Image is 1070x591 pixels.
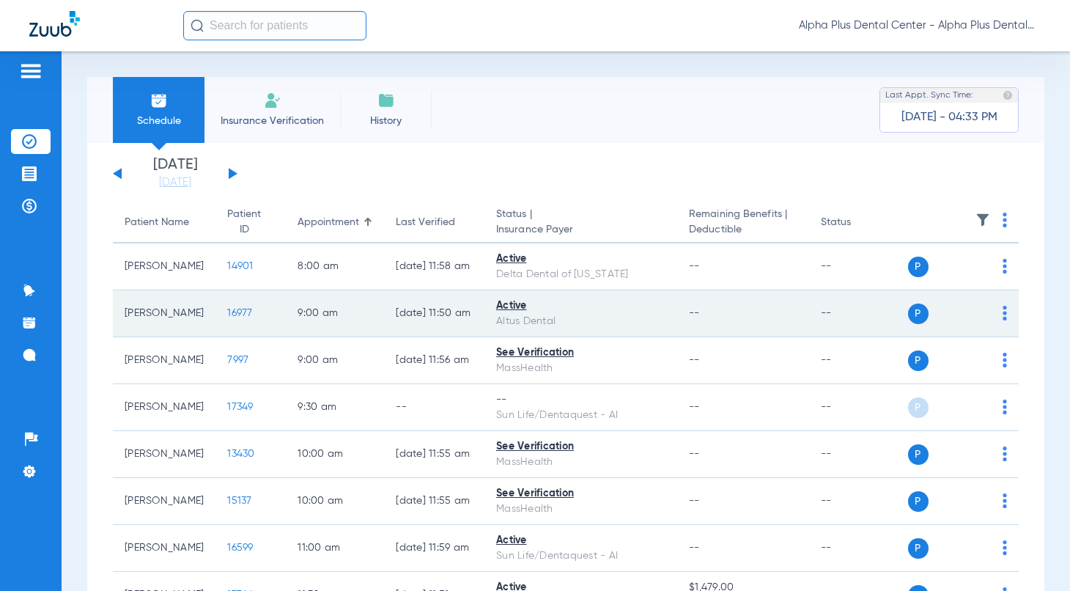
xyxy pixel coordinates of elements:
[227,207,261,238] div: Patient ID
[227,402,253,412] span: 17349
[908,257,929,277] span: P
[689,261,700,271] span: --
[799,18,1041,33] span: Alpha Plus Dental Center - Alpha Plus Dental
[227,308,252,318] span: 16977
[113,384,215,431] td: [PERSON_NAME]
[125,215,189,230] div: Patient Name
[384,525,484,572] td: [DATE] 11:59 AM
[113,525,215,572] td: [PERSON_NAME]
[1003,213,1007,227] img: group-dot-blue.svg
[384,384,484,431] td: --
[191,19,204,32] img: Search Icon
[809,478,908,525] td: --
[227,496,251,506] span: 15137
[677,202,808,243] th: Remaining Benefits |
[908,538,929,559] span: P
[384,478,484,525] td: [DATE] 11:55 AM
[384,431,484,478] td: [DATE] 11:55 AM
[286,478,384,525] td: 10:00 AM
[970,540,984,555] img: x.svg
[496,298,665,314] div: Active
[113,337,215,384] td: [PERSON_NAME]
[496,314,665,329] div: Altus Dental
[997,521,1070,591] iframe: Chat Widget
[689,402,700,412] span: --
[496,548,665,564] div: Sun Life/Dentaquest - AI
[1003,400,1007,414] img: group-dot-blue.svg
[19,62,43,80] img: hamburger-icon
[689,222,797,238] span: Deductible
[286,384,384,431] td: 9:30 AM
[227,449,254,459] span: 13430
[908,350,929,371] span: P
[901,110,997,125] span: [DATE] - 04:33 PM
[970,400,984,414] img: x.svg
[885,88,973,103] span: Last Appt. Sync Time:
[496,392,665,408] div: --
[29,11,80,37] img: Zuub Logo
[689,496,700,506] span: --
[286,525,384,572] td: 11:00 AM
[970,306,984,320] img: x.svg
[689,308,700,318] span: --
[286,431,384,478] td: 10:00 AM
[496,361,665,376] div: MassHealth
[131,158,219,190] li: [DATE]
[396,215,455,230] div: Last Verified
[496,408,665,423] div: Sun Life/Dentaquest - AI
[113,243,215,290] td: [PERSON_NAME]
[496,502,665,517] div: MassHealth
[1003,353,1007,367] img: group-dot-blue.svg
[227,543,253,553] span: 16599
[384,243,484,290] td: [DATE] 11:58 AM
[908,304,929,324] span: P
[970,493,984,508] img: x.svg
[298,215,372,230] div: Appointment
[124,114,193,128] span: Schedule
[215,114,329,128] span: Insurance Verification
[908,397,929,418] span: P
[970,353,984,367] img: x.svg
[227,261,253,271] span: 14901
[496,345,665,361] div: See Verification
[150,92,168,109] img: Schedule
[970,447,984,461] img: x.svg
[113,290,215,337] td: [PERSON_NAME]
[809,202,908,243] th: Status
[227,207,274,238] div: Patient ID
[131,175,219,190] a: [DATE]
[496,533,665,548] div: Active
[351,114,421,128] span: History
[298,215,359,230] div: Appointment
[377,92,395,109] img: History
[970,259,984,274] img: x.svg
[496,267,665,282] div: Delta Dental of [US_STATE]
[396,215,473,230] div: Last Verified
[496,252,665,267] div: Active
[1003,447,1007,461] img: group-dot-blue.svg
[1003,259,1007,274] img: group-dot-blue.svg
[113,478,215,525] td: [PERSON_NAME]
[286,243,384,290] td: 8:00 AM
[125,215,204,230] div: Patient Name
[384,290,484,337] td: [DATE] 11:50 AM
[809,384,908,431] td: --
[908,444,929,465] span: P
[496,222,665,238] span: Insurance Payer
[264,92,281,109] img: Manual Insurance Verification
[384,337,484,384] td: [DATE] 11:56 AM
[809,337,908,384] td: --
[809,290,908,337] td: --
[975,213,990,227] img: filter.svg
[286,290,384,337] td: 9:00 AM
[496,439,665,455] div: See Verification
[496,455,665,470] div: MassHealth
[496,486,665,502] div: See Verification
[227,355,248,365] span: 7997
[809,525,908,572] td: --
[286,337,384,384] td: 9:00 AM
[809,243,908,290] td: --
[689,355,700,365] span: --
[689,449,700,459] span: --
[908,491,929,512] span: P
